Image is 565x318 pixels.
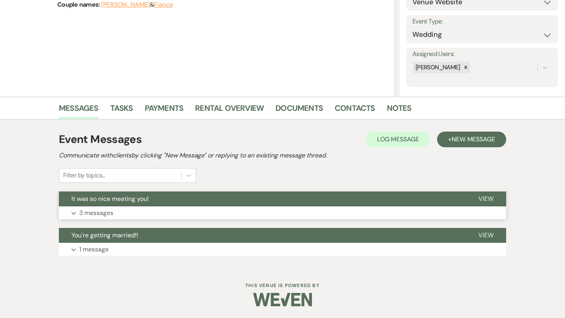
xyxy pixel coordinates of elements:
div: Filter by topics... [63,171,105,180]
label: Event Type: [412,16,552,27]
span: View [478,231,494,239]
button: Fiance [154,2,173,8]
button: View [466,192,506,206]
a: Notes [387,102,412,119]
a: Documents [275,102,323,119]
span: It was so nice meeting you! [71,195,149,203]
span: Log Message [377,135,419,143]
a: Payments [145,102,184,119]
button: 3 messages [59,206,506,220]
p: 1 message [79,244,109,255]
span: New Message [452,135,495,143]
a: Tasks [110,102,133,119]
p: 3 messages [79,208,113,218]
button: 1 message [59,243,506,256]
a: Rental Overview [195,102,264,119]
label: Assigned Users: [412,49,552,60]
button: It was so nice meeting you! [59,192,466,206]
button: View [466,228,506,243]
span: Couple names: [57,0,101,9]
h2: Communicate with clients by clicking "New Message" or replying to an existing message thread. [59,151,506,160]
span: You're getting married!! [71,231,138,239]
button: [PERSON_NAME] [101,2,150,8]
span: & [101,1,173,9]
button: You're getting married!! [59,228,466,243]
span: View [478,195,494,203]
h1: Event Messages [59,131,142,148]
button: Log Message [366,132,430,147]
a: Messages [59,102,98,119]
a: Contacts [335,102,375,119]
img: Weven Logo [253,286,312,313]
div: [PERSON_NAME] [413,62,461,73]
button: +New Message [437,132,506,147]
